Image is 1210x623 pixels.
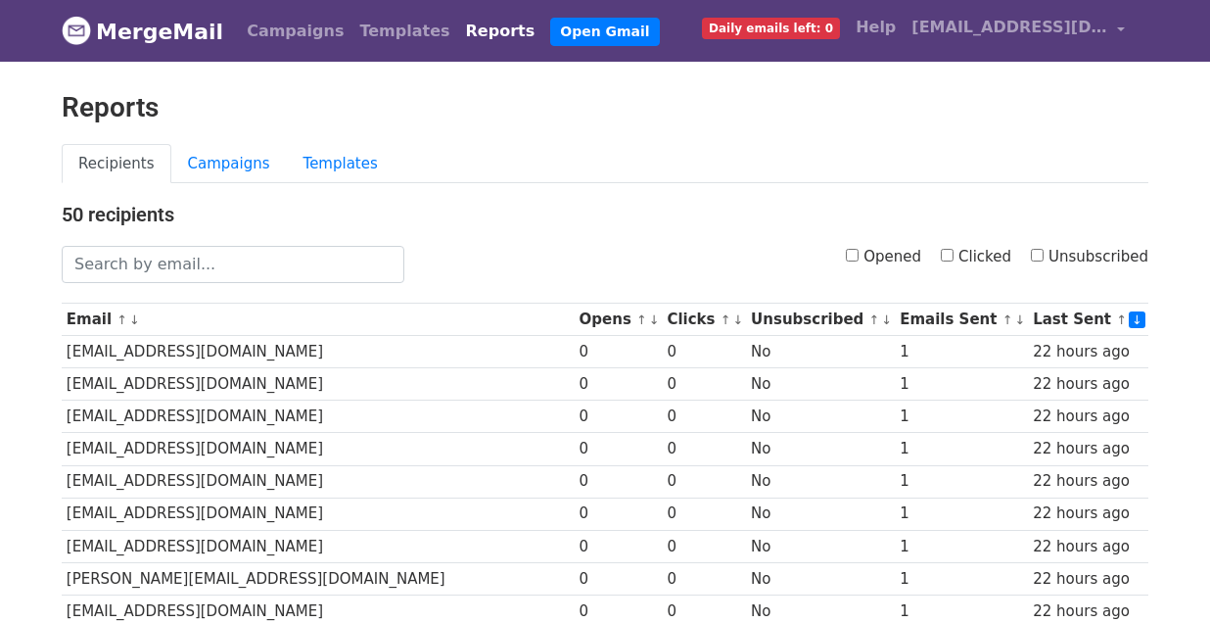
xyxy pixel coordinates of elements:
td: [EMAIL_ADDRESS][DOMAIN_NAME] [62,433,575,465]
a: ↑ [869,312,880,327]
a: ↑ [1002,312,1013,327]
td: 0 [663,465,747,498]
th: Opens [575,304,663,336]
input: Opened [846,249,859,262]
a: Templates [351,12,457,51]
td: 22 hours ago [1028,530,1148,562]
td: No [746,530,895,562]
a: Campaigns [171,144,287,184]
a: [EMAIL_ADDRESS][DOMAIN_NAME] [904,8,1133,54]
td: 0 [575,401,663,433]
td: 22 hours ago [1028,498,1148,530]
a: ↑ [116,312,127,327]
th: Email [62,304,575,336]
td: 0 [575,336,663,368]
td: 0 [663,530,747,562]
td: 0 [575,562,663,595]
td: 0 [663,336,747,368]
a: Daily emails left: 0 [694,8,848,47]
td: No [746,401,895,433]
th: Unsubscribed [746,304,895,336]
label: Unsubscribed [1031,246,1148,268]
td: [EMAIL_ADDRESS][DOMAIN_NAME] [62,498,575,530]
td: 0 [663,562,747,595]
span: Daily emails left: 0 [702,18,840,39]
td: [EMAIL_ADDRESS][DOMAIN_NAME] [62,465,575,498]
td: 1 [895,562,1028,595]
td: 1 [895,433,1028,465]
td: 0 [663,401,747,433]
h2: Reports [62,91,1148,124]
td: [EMAIL_ADDRESS][DOMAIN_NAME] [62,401,575,433]
td: No [746,336,895,368]
td: 22 hours ago [1028,368,1148,401]
input: Unsubscribed [1031,249,1044,262]
a: Open Gmail [550,18,659,46]
td: [PERSON_NAME][EMAIL_ADDRESS][DOMAIN_NAME] [62,562,575,595]
a: ↓ [881,312,892,327]
td: 0 [575,433,663,465]
a: Reports [458,12,543,51]
td: 0 [663,498,747,530]
a: ↓ [1014,312,1025,327]
td: [EMAIL_ADDRESS][DOMAIN_NAME] [62,336,575,368]
td: No [746,562,895,595]
td: 1 [895,465,1028,498]
img: MergeMail logo [62,16,91,45]
iframe: Chat Widget [1112,529,1210,623]
a: ↓ [733,312,744,327]
td: 1 [895,498,1028,530]
td: 22 hours ago [1028,465,1148,498]
div: 聊天小组件 [1112,529,1210,623]
td: 0 [663,433,747,465]
a: MergeMail [62,11,223,52]
a: Recipients [62,144,171,184]
th: Clicks [663,304,747,336]
td: 1 [895,401,1028,433]
h4: 50 recipients [62,203,1148,226]
a: ↓ [649,312,660,327]
a: ↑ [721,312,731,327]
td: No [746,368,895,401]
label: Clicked [941,246,1011,268]
a: ↓ [1129,311,1145,328]
a: Templates [287,144,395,184]
td: No [746,433,895,465]
a: ↑ [1116,312,1127,327]
td: 22 hours ago [1028,401,1148,433]
th: Last Sent [1028,304,1148,336]
th: Emails Sent [895,304,1028,336]
td: 1 [895,336,1028,368]
td: No [746,465,895,498]
a: Help [848,8,904,47]
a: ↑ [636,312,647,327]
span: [EMAIL_ADDRESS][DOMAIN_NAME] [911,16,1107,39]
input: Search by email... [62,246,404,283]
td: 0 [575,530,663,562]
td: 0 [575,465,663,498]
input: Clicked [941,249,954,262]
td: 22 hours ago [1028,336,1148,368]
td: 0 [575,498,663,530]
td: 22 hours ago [1028,562,1148,595]
td: 1 [895,368,1028,401]
a: ↓ [129,312,140,327]
td: 22 hours ago [1028,433,1148,465]
td: [EMAIL_ADDRESS][DOMAIN_NAME] [62,368,575,401]
label: Opened [846,246,921,268]
td: 0 [663,368,747,401]
td: 0 [575,368,663,401]
td: No [746,498,895,530]
td: [EMAIL_ADDRESS][DOMAIN_NAME] [62,530,575,562]
td: 1 [895,530,1028,562]
a: Campaigns [239,12,351,51]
